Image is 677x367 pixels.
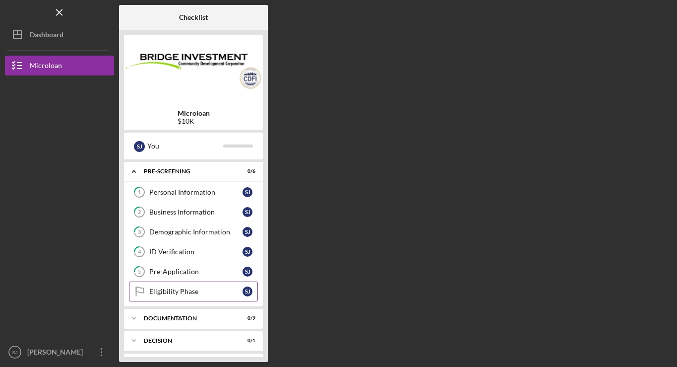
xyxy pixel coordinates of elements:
tspan: 1 [138,189,141,196]
a: 1Personal InformationSJ [129,182,258,202]
div: Eligibility Phase [149,288,243,295]
div: S J [243,227,252,237]
div: Pre-Application [149,268,243,276]
div: ID Verification [149,248,243,256]
div: 0 / 6 [238,168,255,174]
a: 4ID VerificationSJ [129,242,258,262]
tspan: 2 [138,209,141,216]
div: Microloan [30,56,62,78]
a: 2Business InformationSJ [129,202,258,222]
div: 0 / 9 [238,315,255,321]
div: Pre-screening [144,168,231,174]
text: SJ [12,350,17,355]
button: Microloan [5,56,114,75]
tspan: 3 [138,229,141,235]
div: DECISION [144,338,231,344]
div: S J [243,287,252,296]
button: SJ[PERSON_NAME] [5,342,114,362]
div: S J [243,267,252,277]
div: Personal Information [149,188,243,196]
div: S J [243,187,252,197]
tspan: 5 [138,269,141,275]
div: $10K [178,117,210,125]
div: S J [243,247,252,257]
a: Eligibility PhaseSJ [129,282,258,301]
div: Business Information [149,208,243,216]
a: 5Pre-ApplicationSJ [129,262,258,282]
div: S J [243,207,252,217]
b: Microloan [178,109,210,117]
b: Checklist [179,13,208,21]
div: Demographic Information [149,228,243,236]
div: Dashboard [30,25,63,47]
div: [PERSON_NAME] [25,342,89,365]
div: You [147,138,223,154]
div: 0 / 1 [238,338,255,344]
img: Product logo [124,40,263,99]
div: S J [134,141,145,152]
a: 3Demographic InformationSJ [129,222,258,242]
tspan: 4 [138,249,141,255]
button: Dashboard [5,25,114,45]
div: Documentation [144,315,231,321]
